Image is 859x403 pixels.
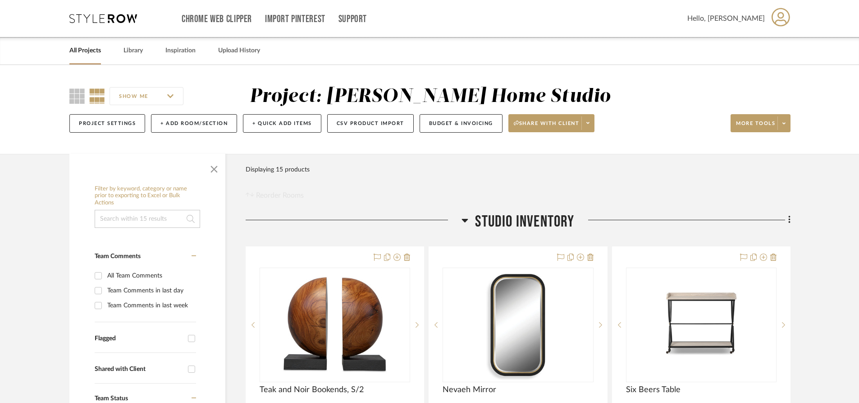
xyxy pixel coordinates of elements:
a: Inspiration [165,45,196,57]
span: Share with client [514,120,580,134]
div: 0 [260,268,410,382]
button: Share with client [508,114,595,132]
input: Search within 15 results [95,210,200,228]
a: Chrome Web Clipper [182,15,252,23]
span: Nevaeh Mirror [443,385,496,395]
span: Six Beers Table [626,385,681,395]
button: + Add Room/Section [151,114,237,133]
img: Six Beers Table [645,269,758,381]
button: Close [205,158,223,176]
div: Project: [PERSON_NAME] Home Studio [250,87,611,106]
img: Nevaeh Mirror [461,269,574,381]
div: All Team Comments [107,269,194,283]
span: Team Comments [95,253,141,259]
span: More tools [736,120,775,134]
button: Budget & Invoicing [420,114,503,133]
span: Hello, [PERSON_NAME] [687,13,765,24]
img: Teak and Noir Bookends, S/2 [279,269,391,381]
a: Library [123,45,143,57]
a: Support [338,15,367,23]
div: Displaying 15 products [246,161,310,179]
button: CSV Product Import [327,114,414,133]
a: All Projects [69,45,101,57]
span: Studio Inventory [475,212,574,232]
span: Reorder Rooms [256,190,304,201]
a: Import Pinterest [265,15,325,23]
div: Shared with Client [95,366,183,373]
div: Flagged [95,335,183,343]
a: Upload History [218,45,260,57]
span: Team Status [95,395,128,402]
div: Team Comments in last day [107,283,194,298]
span: Teak and Noir Bookends, S/2 [260,385,364,395]
button: More tools [731,114,790,132]
button: + Quick Add Items [243,114,321,133]
button: Project Settings [69,114,145,133]
div: Team Comments in last week [107,298,194,313]
button: Reorder Rooms [246,190,304,201]
h6: Filter by keyword, category or name prior to exporting to Excel or Bulk Actions [95,185,200,207]
div: 0 [443,268,593,382]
